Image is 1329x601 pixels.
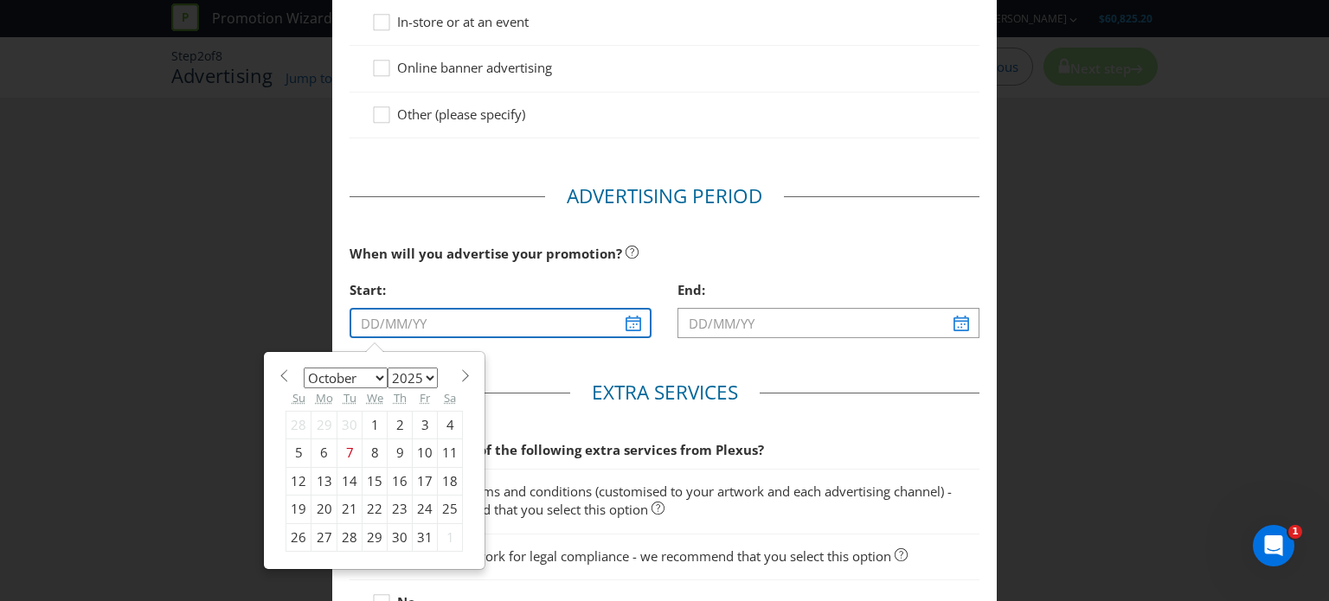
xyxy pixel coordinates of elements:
[413,411,438,438] div: 3
[311,411,337,438] div: 29
[363,467,388,495] div: 15
[286,496,311,523] div: 19
[413,523,438,551] div: 31
[337,467,363,495] div: 14
[363,496,388,523] div: 22
[677,272,979,308] div: End:
[363,411,388,438] div: 1
[350,272,652,308] div: Start:
[397,483,952,518] span: Short form terms and conditions (customised to your artwork and each advertising channel) - we re...
[388,439,413,467] div: 9
[1253,525,1294,566] iframe: Intercom live chat
[570,379,760,406] legend: Extra Services
[343,390,356,406] abbr: Tuesday
[350,245,622,262] span: When will you advertise your promotion?
[397,105,525,123] span: Other (please specify)
[363,439,388,467] div: 8
[286,439,311,467] div: 5
[388,467,413,495] div: 16
[311,439,337,467] div: 6
[677,308,979,338] input: DD/MM/YY
[311,523,337,551] div: 27
[337,439,363,467] div: 7
[1288,525,1302,539] span: 1
[397,13,529,30] span: In-store or at an event
[316,390,333,406] abbr: Monday
[394,390,407,406] abbr: Thursday
[286,523,311,551] div: 26
[388,411,413,438] div: 2
[438,523,463,551] div: 1
[397,59,552,76] span: Online banner advertising
[311,496,337,523] div: 20
[413,467,438,495] div: 17
[545,182,784,210] legend: Advertising Period
[438,496,463,523] div: 25
[337,523,363,551] div: 28
[388,496,413,523] div: 23
[420,390,430,406] abbr: Friday
[311,467,337,495] div: 13
[350,441,764,458] span: Would you like any of the following extra services from Plexus?
[363,523,388,551] div: 29
[397,547,891,565] span: Review of artwork for legal compliance - we recommend that you select this option
[337,411,363,438] div: 30
[367,390,383,406] abbr: Wednesday
[286,411,311,438] div: 28
[388,523,413,551] div: 30
[438,411,463,438] div: 4
[286,467,311,495] div: 12
[438,439,463,467] div: 11
[350,308,652,338] input: DD/MM/YY
[444,390,456,406] abbr: Saturday
[413,496,438,523] div: 24
[438,467,463,495] div: 18
[292,390,305,406] abbr: Sunday
[337,496,363,523] div: 21
[413,439,438,467] div: 10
